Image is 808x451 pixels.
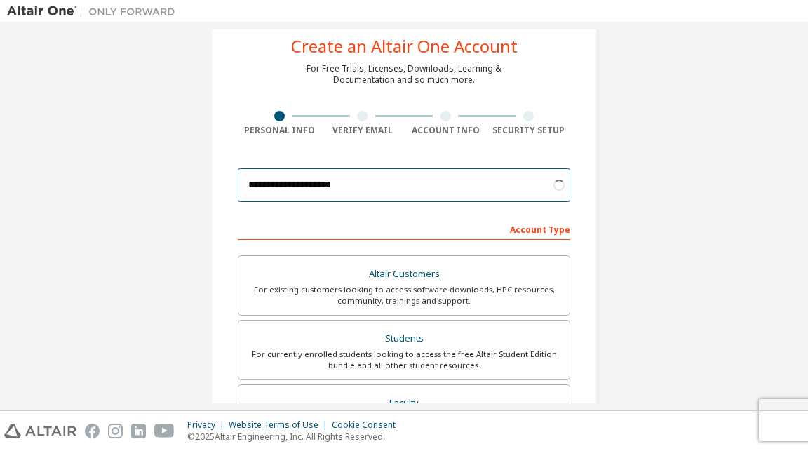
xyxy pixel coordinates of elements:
[321,125,405,136] div: Verify Email
[7,4,182,18] img: Altair One
[108,424,123,438] img: instagram.svg
[4,424,76,438] img: altair_logo.svg
[291,38,518,55] div: Create an Altair One Account
[131,424,146,438] img: linkedin.svg
[229,419,332,431] div: Website Terms of Use
[247,264,561,284] div: Altair Customers
[247,349,561,371] div: For currently enrolled students looking to access the free Altair Student Edition bundle and all ...
[187,419,229,431] div: Privacy
[154,424,175,438] img: youtube.svg
[247,393,561,413] div: Faculty
[187,431,404,443] p: © 2025 Altair Engineering, Inc. All Rights Reserved.
[404,125,487,136] div: Account Info
[247,284,561,307] div: For existing customers looking to access software downloads, HPC resources, community, trainings ...
[238,217,570,240] div: Account Type
[85,424,100,438] img: facebook.svg
[487,125,571,136] div: Security Setup
[238,125,321,136] div: Personal Info
[307,63,501,86] div: For Free Trials, Licenses, Downloads, Learning & Documentation and so much more.
[247,329,561,349] div: Students
[332,419,404,431] div: Cookie Consent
